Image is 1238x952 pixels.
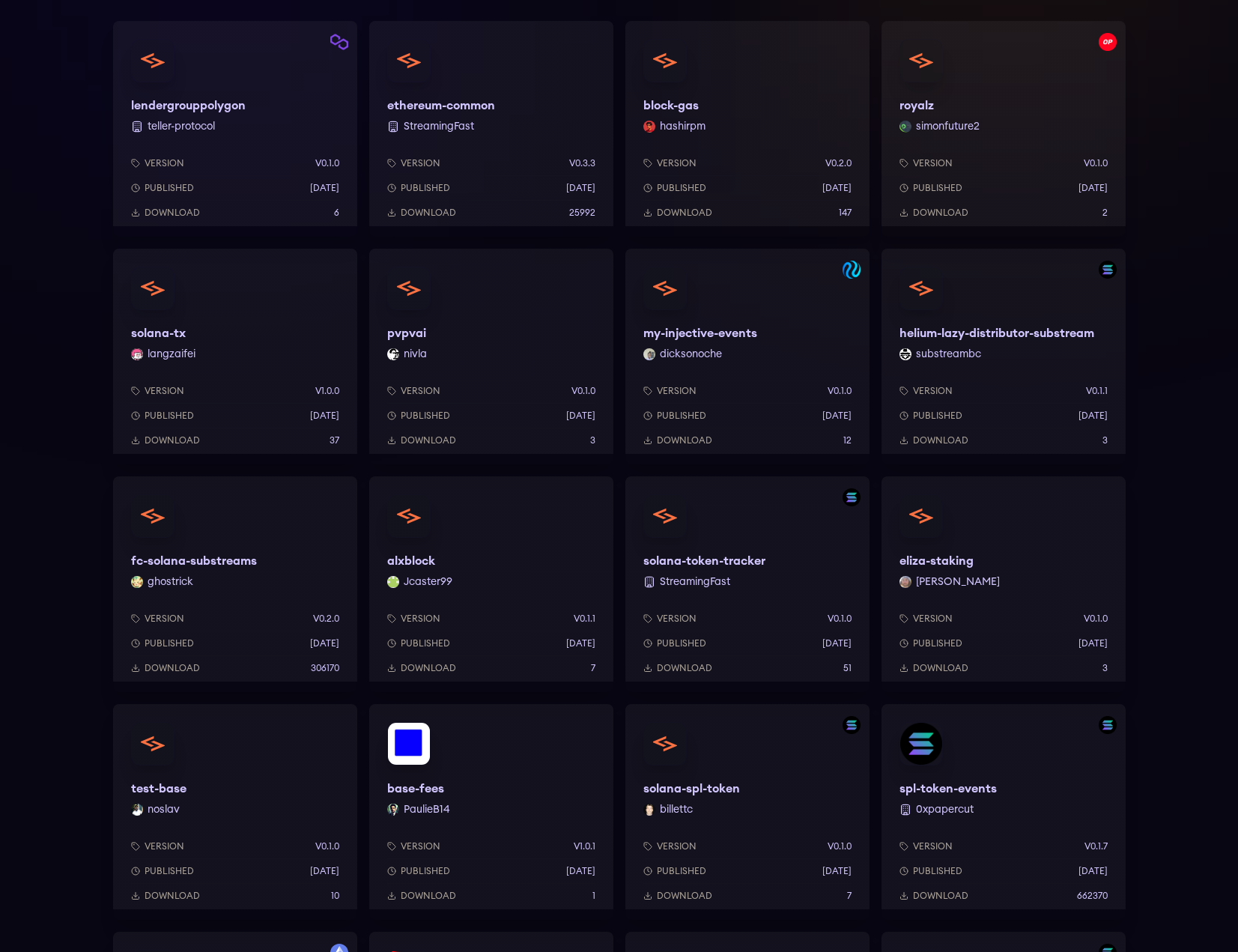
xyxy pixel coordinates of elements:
p: 3 [590,434,595,446]
button: teller-protocol [148,119,215,134]
p: 2 [1102,207,1108,219]
p: Published [913,182,962,194]
img: Filter by solana network [1099,716,1117,734]
p: v0.1.1 [1086,385,1108,397]
p: Published [145,182,194,194]
p: v0.1.0 [315,840,339,852]
p: Version [401,840,440,852]
a: alxblockalxblockJcaster99 Jcaster99Versionv0.1.1Published[DATE]Download7 [369,476,613,692]
p: Version [913,157,953,169]
p: [DATE] [822,182,852,194]
p: v0.2.0 [825,157,852,169]
p: Published [657,410,706,422]
button: dicksonoche [660,347,722,362]
p: v1.0.1 [574,840,595,852]
p: [DATE] [310,182,339,194]
p: v0.1.1 [574,613,595,625]
a: eliza-stakingeliza-stakingjack-landon [PERSON_NAME]Versionv0.1.0Published[DATE]Download3 [882,476,1126,692]
p: Download [401,434,456,446]
button: ghostrick [148,574,193,589]
p: 10 [331,890,339,902]
button: simonfuture2 [916,119,980,134]
p: Published [657,182,706,194]
p: Version [145,840,184,852]
p: v0.1.0 [1084,613,1108,625]
p: v0.1.0 [828,840,852,852]
p: Download [145,207,200,219]
p: Version [145,385,184,397]
button: PaulieB14 [404,802,450,817]
p: v0.1.0 [315,157,339,169]
button: StreamingFast [404,119,474,134]
a: test-basetest-basenoslav noslavVersionv0.1.0Published[DATE]Download10 [113,704,357,920]
p: v0.2.0 [313,613,339,625]
p: 6 [334,207,339,219]
p: v0.3.3 [569,157,595,169]
a: fc-solana-substreamsfc-solana-substreamsghostrick ghostrickVersionv0.2.0Published[DATE]Download30... [113,476,357,692]
button: hashirpm [660,119,706,134]
p: Version [913,613,953,625]
p: 51 [843,662,852,674]
p: Download [657,434,712,446]
p: Version [913,840,953,852]
p: Download [401,207,456,219]
p: Version [913,385,953,397]
p: [DATE] [566,182,595,194]
p: Download [401,662,456,674]
p: Download [657,890,712,902]
p: 7 [847,890,852,902]
a: Filter by polygon networklendergrouppolygonlendergrouppolygon teller-protocolVersionv0.1.0Publish... [113,21,357,237]
a: pvpvaipvpvainivla nivlaVersionv0.1.0Published[DATE]Download3 [369,249,613,464]
p: 1 [592,890,595,902]
p: 306170 [311,662,339,674]
p: [DATE] [310,410,339,422]
p: 3 [1102,662,1108,674]
p: Download [657,207,712,219]
p: Published [145,865,194,877]
p: Published [913,410,962,422]
p: Download [145,434,200,446]
p: 3 [1102,434,1108,446]
p: Published [401,410,450,422]
p: Download [401,890,456,902]
p: Published [401,637,450,649]
p: [DATE] [310,637,339,649]
p: Download [145,890,200,902]
a: Filter by optimism networkroyalzroyalzsimonfuture2 simonfuture2Versionv0.1.0Published[DATE]Download2 [882,21,1126,237]
p: [DATE] [822,637,852,649]
p: Download [913,662,968,674]
p: Version [657,157,697,169]
a: Filter by solana networkhelium-lazy-distributor-substreamhelium-lazy-distributor-substreamsubstre... [882,249,1126,464]
img: Filter by solana network [843,716,861,734]
p: Published [145,410,194,422]
button: 0xpapercut [916,802,974,817]
p: [DATE] [1078,865,1108,877]
p: [DATE] [822,410,852,422]
p: Version [401,613,440,625]
p: v0.1.7 [1084,840,1108,852]
p: v0.1.0 [1084,157,1108,169]
p: v0.1.0 [828,613,852,625]
img: Filter by solana network [1099,261,1117,279]
p: v1.0.0 [315,385,339,397]
p: 12 [843,434,852,446]
button: nivla [404,347,427,362]
p: Published [401,182,450,194]
a: Filter by solana networksolana-token-trackersolana-token-tracker StreamingFastVersionv0.1.0Publis... [625,476,870,692]
a: solana-txsolana-txlangzaifei langzaifeiVersionv1.0.0Published[DATE]Download37 [113,249,357,464]
p: Version [401,157,440,169]
p: Download [913,207,968,219]
button: billettc [660,802,693,817]
p: Published [657,865,706,877]
p: Version [657,613,697,625]
p: [DATE] [822,865,852,877]
p: Version [657,385,697,397]
p: 37 [330,434,339,446]
p: Published [145,637,194,649]
p: Version [145,613,184,625]
button: StreamingFast [660,574,730,589]
a: Filter by solana networksolana-spl-tokensolana-spl-tokenbillettc billettcVersionv0.1.0Published[D... [625,704,870,920]
p: [DATE] [566,865,595,877]
a: Filter by injective-mainnet networkmy-injective-eventsmy-injective-eventsdicksonoche dicksonocheV... [625,249,870,464]
p: [DATE] [310,865,339,877]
